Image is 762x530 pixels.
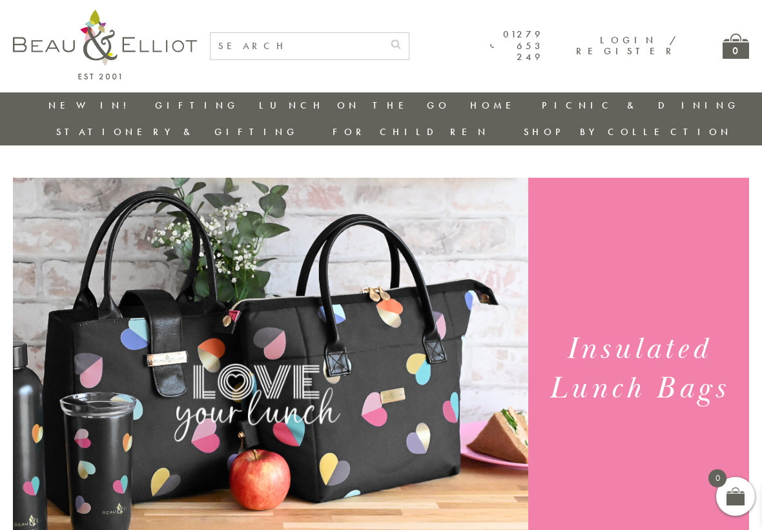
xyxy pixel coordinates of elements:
a: Login / Register [576,34,677,58]
a: 01279 653 249 [490,29,544,63]
a: 0 [723,34,749,59]
a: Stationery & Gifting [56,125,298,138]
img: logo [13,10,197,79]
a: For Children [333,125,489,138]
a: Home [470,99,522,112]
a: Shop by collection [524,125,732,138]
a: New in! [48,99,135,112]
input: SEARCH [211,33,383,59]
h1: Insulated Lunch Bags [539,330,738,408]
span: 0 [708,469,726,487]
a: Gifting [155,99,239,112]
a: Picnic & Dining [542,99,739,112]
a: Lunch On The Go [259,99,450,112]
